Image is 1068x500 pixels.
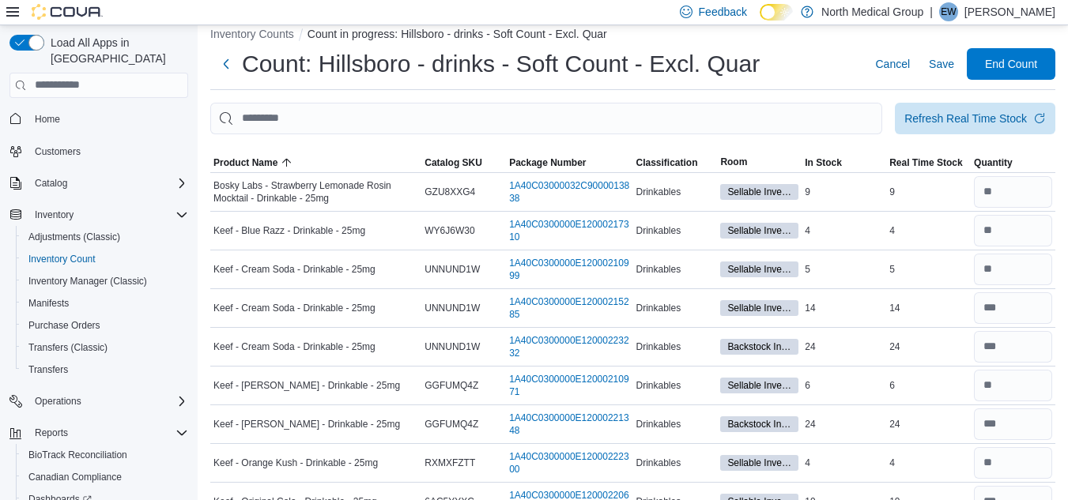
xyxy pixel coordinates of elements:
[22,250,102,269] a: Inventory Count
[16,314,194,336] button: Purchase Orders
[35,209,74,221] span: Inventory
[509,156,586,169] span: Package Number
[22,294,75,313] a: Manifests
[22,316,188,335] span: Purchase Orders
[22,445,134,464] a: BioTrack Reconciliation
[727,185,791,199] span: Sellable Inventory
[727,224,791,238] span: Sellable Inventory
[425,340,480,353] span: UNNUND1W
[22,316,107,335] a: Purchase Orders
[425,379,478,392] span: GGFUMQ4Z
[802,260,886,279] div: 5
[3,422,194,444] button: Reports
[509,450,629,476] a: 1A40C0300000E12000222300
[802,299,886,318] div: 14
[720,261,798,277] span: Sellable Inventory
[425,224,474,237] span: WY6J6W30
[22,294,188,313] span: Manifests
[929,56,954,72] span: Save
[28,392,188,411] span: Operations
[886,415,971,434] div: 24
[509,257,629,282] a: 1A40C0300000E12000210999
[889,156,962,169] span: Real Time Stock
[421,153,506,172] button: Catalog SKU
[821,2,923,21] p: North Medical Group
[720,223,798,239] span: Sellable Inventory
[16,226,194,248] button: Adjustments (Classic)
[28,297,69,310] span: Manifests
[28,319,100,332] span: Purchase Orders
[22,468,188,487] span: Canadian Compliance
[805,156,842,169] span: In Stock
[636,224,681,237] span: Drinkables
[28,142,87,161] a: Customers
[28,110,66,129] a: Home
[939,2,958,21] div: Eric Watson
[22,360,188,379] span: Transfers
[971,153,1055,172] button: Quantity
[210,153,421,172] button: Product Name
[16,359,194,381] button: Transfers
[213,263,375,276] span: Keef - Cream Soda - Drinkable - 25mg
[35,113,60,126] span: Home
[22,272,153,291] a: Inventory Manager (Classic)
[967,48,1055,80] button: End Count
[886,182,971,201] div: 9
[802,337,886,356] div: 24
[720,339,798,355] span: Backstock Inventory
[213,340,375,353] span: Keef - Cream Soda - Drinkable - 25mg
[727,456,791,470] span: Sellable Inventory
[210,26,1055,45] nav: An example of EuiBreadcrumbs
[727,262,791,276] span: Sellable Inventory
[425,263,480,276] span: UNNUND1W
[425,302,480,314] span: UNNUND1W
[509,179,629,205] a: 1A40C03000032C9000013838
[636,302,681,314] span: Drinkables
[16,248,194,270] button: Inventory Count
[886,153,971,172] button: Real Time Stock
[22,468,128,487] a: Canadian Compliance
[802,182,886,201] div: 9
[802,453,886,472] div: 4
[802,415,886,434] div: 24
[16,292,194,314] button: Manifests
[425,186,475,198] span: GZU8XXG4
[802,221,886,240] div: 4
[28,205,80,224] button: Inventory
[886,299,971,318] div: 14
[28,423,74,442] button: Reports
[16,270,194,292] button: Inventory Manager (Classic)
[886,260,971,279] div: 5
[425,457,475,469] span: RXMXFZTT
[3,140,194,163] button: Customers
[760,4,793,21] input: Dark Mode
[22,338,188,357] span: Transfers (Classic)
[28,471,122,483] span: Canadian Compliance
[22,338,114,357] a: Transfers (Classic)
[3,204,194,226] button: Inventory
[636,340,681,353] span: Drinkables
[213,179,418,205] span: Bosky Labs - Strawberry Lemonade Rosin Mocktail - Drinkable - 25mg
[636,186,681,198] span: Drinkables
[3,107,194,130] button: Home
[974,156,1013,169] span: Quantity
[35,427,68,439] span: Reports
[210,28,294,40] button: Inventory Counts
[28,253,96,265] span: Inventory Count
[213,224,365,237] span: Keef - Blue Razz - Drinkable - 25mg
[28,205,188,224] span: Inventory
[28,174,74,193] button: Catalog
[22,227,126,246] a: Adjustments (Classic)
[22,445,188,464] span: BioTrack Reconciliation
[636,263,681,276] span: Drinkables
[802,153,886,172] button: In Stock
[3,390,194,412] button: Operations
[22,272,188,291] span: Inventory Manager (Classic)
[923,48,960,80] button: Save
[213,418,400,430] span: Keef - [PERSON_NAME] - Drinkable - 25mg
[985,56,1037,72] span: End Count
[720,378,798,393] span: Sellable Inventory
[895,103,1055,134] button: Refresh Real Time Stock
[213,302,375,314] span: Keef - Cream Soda - Drinkable - 25mg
